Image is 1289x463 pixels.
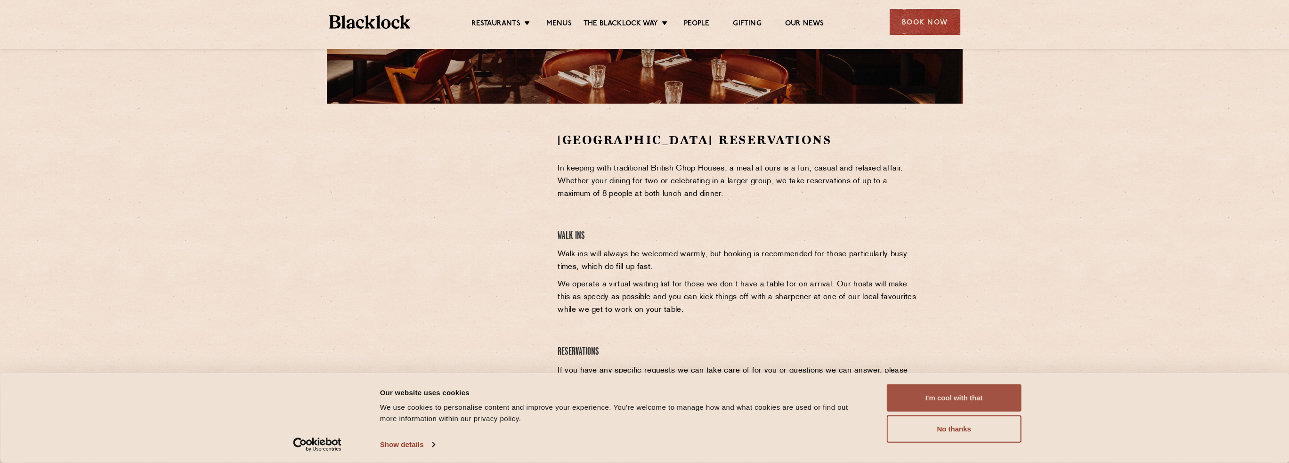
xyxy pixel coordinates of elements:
a: Menus [546,19,572,30]
a: The Blacklock Way [584,19,658,30]
img: BL_Textured_Logo-footer-cropped.svg [329,15,411,29]
a: Restaurants [471,19,520,30]
h2: [GEOGRAPHIC_DATA] Reservations [558,132,919,148]
p: Walk-ins will always be welcomed warmly, but booking is recommended for those particularly busy t... [558,248,919,274]
h4: Reservations [558,346,919,358]
div: We use cookies to personalise content and improve your experience. You're welcome to manage how a... [380,402,866,424]
a: Usercentrics Cookiebot - opens in a new window [276,438,358,452]
div: Book Now [890,9,960,35]
iframe: OpenTable make booking widget [404,132,510,274]
button: No thanks [887,415,1021,443]
a: Gifting [733,19,761,30]
h4: Walk Ins [558,230,919,243]
p: We operate a virtual waiting list for those we don’t have a table for on arrival. Our hosts will ... [558,278,919,317]
a: Show details [380,438,435,452]
p: In keeping with traditional British Chop Houses, a meal at ours is a fun, casual and relaxed affa... [558,162,919,201]
a: Our News [785,19,824,30]
button: I'm cool with that [887,384,1021,412]
a: People [684,19,709,30]
p: If you have any specific requests we can take care of for you or questions we can answer, please ... [558,365,919,390]
div: Our website uses cookies [380,387,866,398]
